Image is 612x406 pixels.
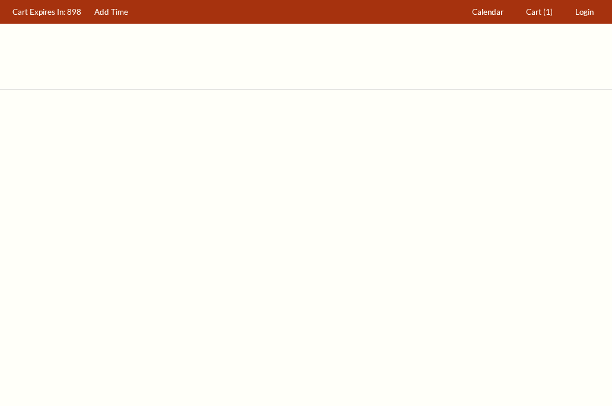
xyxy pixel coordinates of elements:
span: Calendar [472,7,503,17]
a: Calendar [467,1,509,24]
a: Add Time [89,1,134,24]
a: Login [570,1,600,24]
span: 898 [67,7,81,17]
a: Cart (1) [521,1,559,24]
span: (1) [543,7,553,17]
span: Cart [526,7,541,17]
span: Cart Expires In: [12,7,65,17]
span: Login [575,7,594,17]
